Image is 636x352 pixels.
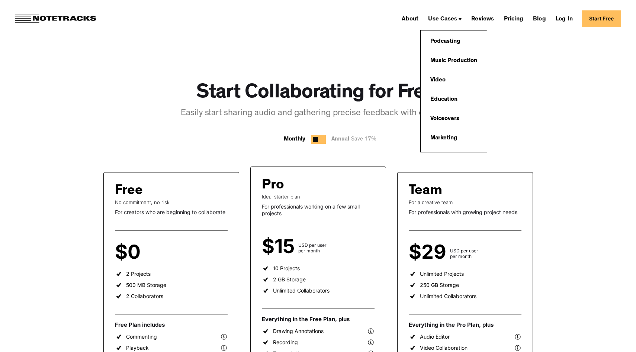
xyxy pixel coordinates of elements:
div: USD per user per month [298,242,327,253]
div: Annual [331,135,380,144]
div: Pro [262,178,284,194]
div: Unlimited Projects [420,271,464,277]
div: Easily start sharing audio and gathering precise feedback with everyone. [181,107,456,120]
div: For professionals working on a few small projects [262,203,375,216]
div: per user per month [144,248,166,259]
h1: Start Collaborating for Free. [196,82,440,106]
div: For creators who are beginning to collaborate [115,209,228,216]
div: $0 [115,246,144,259]
a: Marketing [427,131,461,146]
div: For professionals with growing project needs [409,209,521,216]
div: Team [409,184,442,199]
div: Unlimited Collaborators [273,287,330,294]
div: No commitment, no risk [115,199,228,205]
span: Save 17% [349,137,376,142]
div: Monthly [284,135,305,144]
a: Education [427,92,461,107]
div: $15 [262,240,298,253]
div: 250 GB Storage [420,282,459,288]
div: Audio Editor [420,333,450,340]
div: 2 Projects [126,271,151,277]
div: 500 MB Storage [126,282,166,288]
a: Pricing [501,13,526,25]
a: About [399,13,421,25]
a: Music Production [427,54,481,68]
a: Blog [530,13,549,25]
div: Drawing Annotations [273,328,324,335]
a: Voiceovers [427,112,463,126]
div: Use Cases [428,16,457,22]
a: Video [427,73,449,88]
div: Use Cases [425,13,465,25]
div: 10 Projects [273,265,300,272]
div: Free Plan includes [115,321,228,329]
div: Video Collaboration [420,345,468,351]
div: Unlimited Collaborators [420,293,476,300]
div: Commenting [126,333,157,340]
div: 2 GB Storage [273,276,306,283]
div: USD per user per month [450,248,478,259]
div: Everything in the Free Plan, plus [262,316,375,323]
div: Ideal starter plan [262,194,375,200]
div: Everything in the Pro Plan, plus [409,321,521,329]
a: Start Free [582,10,621,27]
a: Log In [553,13,576,25]
div: 2 Collaborators [126,293,163,300]
div: Free [115,184,143,199]
nav: Use Cases [420,25,487,152]
a: Podcasting [427,34,464,49]
a: Reviews [468,13,497,25]
div: Playback [126,345,149,351]
div: For a creative team [409,199,521,205]
div: $29 [409,246,450,259]
div: Recording [273,339,298,346]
